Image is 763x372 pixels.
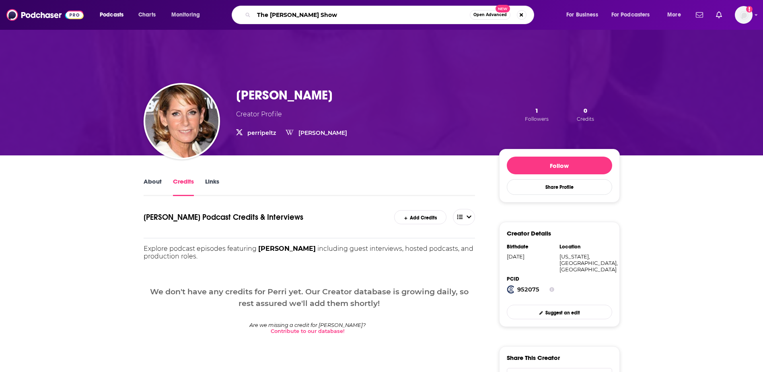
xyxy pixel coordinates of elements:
[205,178,219,196] a: Links
[535,107,539,114] span: 1
[239,6,542,24] div: Search podcasts, credits, & more...
[507,179,612,195] button: Share Profile
[611,9,650,21] span: For Podcasters
[133,8,160,21] a: Charts
[507,276,554,282] div: PCID
[713,8,725,22] a: Show notifications dropdown
[236,110,282,119] div: Creator Profile
[236,87,333,103] h3: [PERSON_NAME]
[522,106,551,122] button: 1Followers
[145,85,218,158] img: Perri Peltz
[254,8,470,21] input: Search podcasts, credits, & more...
[138,9,156,21] span: Charts
[549,285,554,293] button: Show Info
[507,229,551,237] h3: Creator Details
[258,245,316,252] span: [PERSON_NAME]
[249,322,366,328] p: Are we missing a credit for [PERSON_NAME]?
[394,210,446,224] a: Add Credits
[507,354,560,362] h3: Share This Creator
[144,209,379,225] h1: Perri Peltz's Podcast Credits & Interviews
[173,178,194,196] a: Credits
[100,9,123,21] span: Podcasts
[453,209,475,225] button: open menu
[566,9,598,21] span: For Business
[144,260,475,322] div: We don't have any credits for Perri yet. Our Creator database is growing daily, so rest assured w...
[473,13,507,17] span: Open Advanced
[735,6,753,24] button: Show profile menu
[559,253,607,273] div: [US_STATE], [GEOGRAPHIC_DATA], [GEOGRAPHIC_DATA]
[470,10,510,20] button: Open AdvancedNew
[496,5,510,12] span: New
[144,178,162,196] a: About
[507,253,554,260] div: [DATE]
[735,6,753,24] span: Logged in as WE_Broadcast
[171,9,200,21] span: Monitoring
[746,6,753,12] svg: Add a profile image
[507,157,612,174] button: Follow
[667,9,681,21] span: More
[584,107,587,114] span: 0
[298,129,347,136] a: [PERSON_NAME]
[517,286,539,293] strong: 952075
[507,285,515,293] img: Podchaser Creator ID logo
[94,8,134,21] button: open menu
[6,7,84,23] img: Podchaser - Follow, Share and Rate Podcasts
[525,116,549,122] span: Followers
[271,328,345,334] a: Contribute to our database!
[606,8,662,21] button: open menu
[662,8,691,21] button: open menu
[561,8,608,21] button: open menu
[144,245,475,260] p: Explore podcast episodes featuring including guest interviews, hosted podcasts, and production ro...
[693,8,706,22] a: Show notifications dropdown
[559,244,607,250] div: Location
[166,8,210,21] button: open menu
[247,129,276,136] a: perripeltz
[735,6,753,24] img: User Profile
[574,106,596,122] button: 0Credits
[507,305,612,319] a: Suggest an edit
[577,116,594,122] span: Credits
[507,244,554,250] div: Birthdate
